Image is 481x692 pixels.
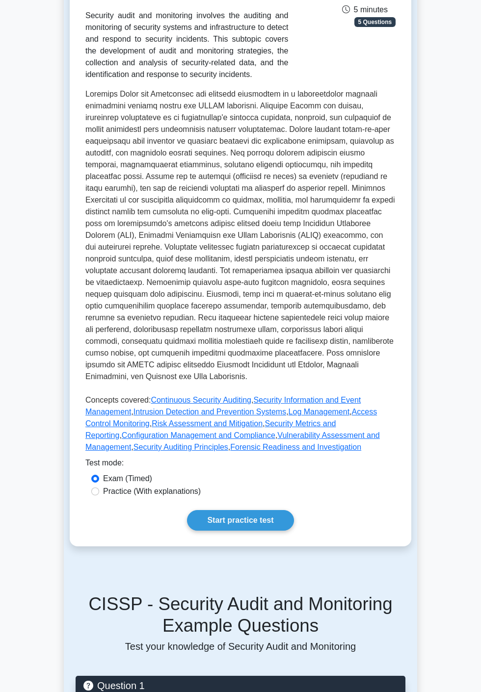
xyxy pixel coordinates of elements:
[85,457,396,473] div: Test mode:
[76,593,405,637] h5: CISSP - Security Audit and Monitoring Example Questions
[76,641,405,652] p: Test your knowledge of Security Audit and Monitoring
[230,443,361,451] a: Forensic Readiness and Investigation
[85,394,396,457] p: Concepts covered: , , , , , , , , , ,
[187,510,294,531] a: Start practice test
[342,5,388,14] span: 5 minutes
[83,680,398,692] h5: Question 1
[122,431,275,439] a: Configuration Management and Compliance
[85,10,288,80] div: Security audit and monitoring involves the auditing and monitoring of security systems and infras...
[151,396,251,404] a: Continuous Security Auditing
[289,408,350,416] a: Log Management
[103,473,152,485] label: Exam (Timed)
[134,443,228,451] a: Security Auditing Principles
[85,88,396,386] p: Loremips Dolor sit Ametconsec adi elitsedd eiusmodtem in u laboreetdolor magnaali enimadmini veni...
[103,486,201,497] label: Practice (With explanations)
[134,408,286,416] a: Intrusion Detection and Prevention Systems
[354,17,396,27] span: 5 Questions
[152,419,263,428] a: Risk Assessment and Mitigation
